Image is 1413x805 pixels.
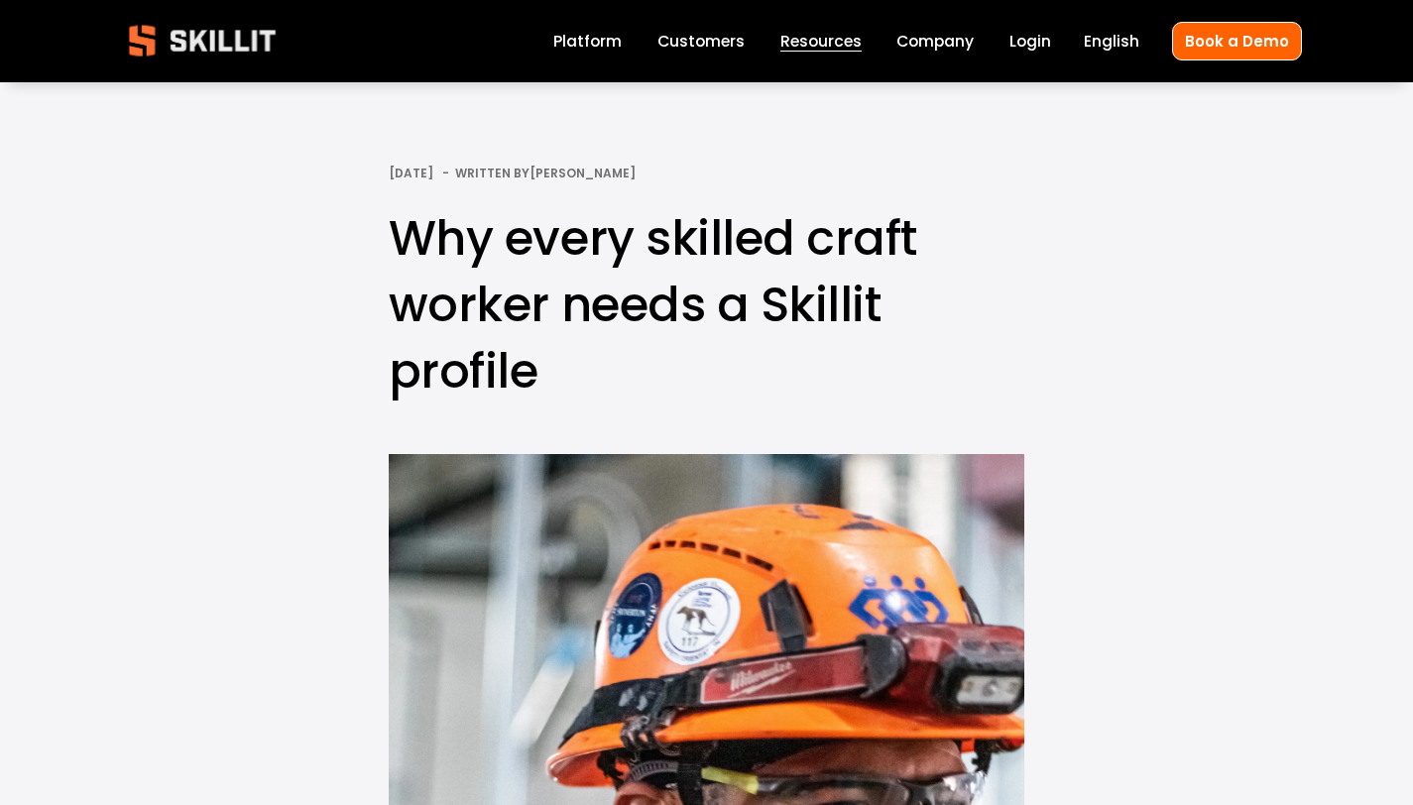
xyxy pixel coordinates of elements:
[780,30,862,53] span: Resources
[896,28,974,55] a: Company
[657,28,745,55] a: Customers
[1172,22,1302,60] a: Book a Demo
[1009,28,1051,55] a: Login
[1084,28,1139,55] div: language picker
[455,167,636,180] div: Written By
[530,165,636,181] a: [PERSON_NAME]
[553,28,622,55] a: Platform
[112,11,293,70] img: Skillit
[780,28,862,55] a: folder dropdown
[1084,30,1139,53] span: English
[389,165,433,181] span: [DATE]
[389,205,1024,405] h1: Why every skilled craft worker needs a Skillit profile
